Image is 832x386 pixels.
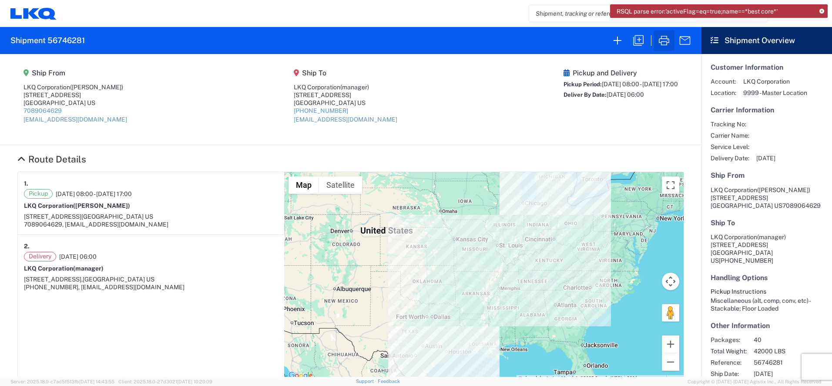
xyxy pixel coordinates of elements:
span: Tracking No: [711,120,749,128]
h5: Ship From [23,69,127,77]
header: Shipment Overview [701,27,832,54]
span: Packages: [711,336,747,344]
h5: Pickup and Delivery [564,69,678,77]
span: ([PERSON_NAME]) [70,84,123,91]
span: [DATE] 08:00 - [DATE] 17:00 [602,81,678,88]
span: [STREET_ADDRESS] [24,213,81,220]
a: Hide Details [17,154,86,165]
span: Delivery [24,252,56,261]
span: Server: 2025.18.0-c7ad5f513fb [10,379,114,384]
span: Carrier Name: [711,132,749,139]
span: ([PERSON_NAME]) [73,202,130,209]
span: Client: 2025.18.0-27d3021 [118,379,212,384]
span: 7089064629 [782,202,821,209]
a: [EMAIL_ADDRESS][DOMAIN_NAME] [23,116,127,123]
span: Total Weight: [711,347,747,355]
h2: Shipment 56746281 [10,35,85,46]
a: Support [356,379,378,384]
a: Feedback [378,379,400,384]
span: LKQ Corporation [743,78,807,85]
a: 7089064629 [23,107,62,114]
span: (manager) [757,234,786,240]
span: [STREET_ADDRESS] [711,194,768,201]
span: 9999 - Master Location [743,89,807,97]
div: [STREET_ADDRESS] [294,91,397,99]
span: Account: [711,78,736,85]
button: Toggle fullscreen view [662,176,679,194]
button: Zoom out [662,353,679,371]
span: RSQL parse error:'activeFlag=eq=true;name==*best core*' [617,7,778,15]
button: Show satellite imagery [319,176,362,194]
div: [GEOGRAPHIC_DATA] US [23,99,127,107]
img: Google [286,370,315,381]
span: 40 [754,336,828,344]
span: [PHONE_NUMBER] [719,257,773,264]
span: [DATE] [756,154,775,162]
span: [STREET_ADDRESS], [24,276,83,283]
span: Ship Date: [711,370,747,378]
span: LKQ Corporation [STREET_ADDRESS] [711,234,786,248]
button: Zoom in [662,335,679,353]
span: 56746281 [754,359,828,366]
button: Show street map [289,176,319,194]
h5: Handling Options [711,274,823,282]
div: [GEOGRAPHIC_DATA] US [294,99,397,107]
span: Pickup Period: [564,81,602,88]
button: Map Scale: 200 km per 46 pixels [624,375,666,381]
span: [GEOGRAPHIC_DATA] US [81,213,153,220]
span: ([PERSON_NAME]) [757,186,810,193]
h5: Carrier Information [711,106,823,114]
h5: Customer Information [711,63,823,71]
span: Copyright © [DATE]-[DATE] Agistix Inc., All Rights Reserved [688,378,822,386]
span: Location: [711,89,736,97]
h5: Other Information [711,322,823,330]
span: [DATE] 06:00 [59,253,97,261]
span: Map data ©2025 Google, INEGI [561,376,622,380]
a: Open this area in Google Maps (opens a new window) [286,370,315,381]
span: [DATE] 06:00 [607,91,644,98]
div: LKQ Corporation [23,83,127,91]
div: LKQ Corporation [294,83,397,91]
address: [GEOGRAPHIC_DATA] US [711,186,823,210]
span: Pickup [24,189,53,199]
span: [DATE] [754,370,828,378]
button: Keyboard shortcuts [519,375,556,381]
span: [DATE] 08:00 - [DATE] 17:00 [56,190,132,198]
span: [DATE] 14:43:55 [79,379,114,384]
button: Drag Pegman onto the map to open Street View [662,304,679,322]
a: [EMAIL_ADDRESS][DOMAIN_NAME] [294,116,397,123]
button: Map camera controls [662,273,679,290]
span: Delivery Date: [711,154,749,162]
strong: LKQ Corporation [24,265,104,272]
span: 42000 LBS [754,347,828,355]
span: (manager) [73,265,104,272]
h5: Ship To [711,219,823,227]
span: [GEOGRAPHIC_DATA] US [83,276,154,283]
div: 7089064629, [EMAIL_ADDRESS][DOMAIN_NAME] [24,220,278,228]
span: 200 km [627,376,642,380]
strong: 1. [24,178,28,189]
h5: Ship From [711,171,823,179]
address: [GEOGRAPHIC_DATA] US [711,233,823,264]
div: Miscellaneous (alt, comp, conv, etc) - Stackable; Floor Loaded [711,297,823,312]
span: Deliver By Date: [564,91,607,98]
a: [PHONE_NUMBER] [294,107,348,114]
span: (manager) [340,84,369,91]
span: LKQ Corporation [711,186,757,193]
strong: LKQ Corporation [24,202,130,209]
h5: Ship To [294,69,397,77]
span: Service Level: [711,143,749,151]
strong: 2. [24,241,30,252]
span: [DATE] 10:20:09 [177,379,212,384]
div: [PHONE_NUMBER], [EMAIL_ADDRESS][DOMAIN_NAME] [24,283,278,291]
input: Shipment, tracking or reference number [529,5,755,22]
div: [STREET_ADDRESS] [23,91,127,99]
span: Reference: [711,359,747,366]
h6: Pickup Instructions [711,288,823,295]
